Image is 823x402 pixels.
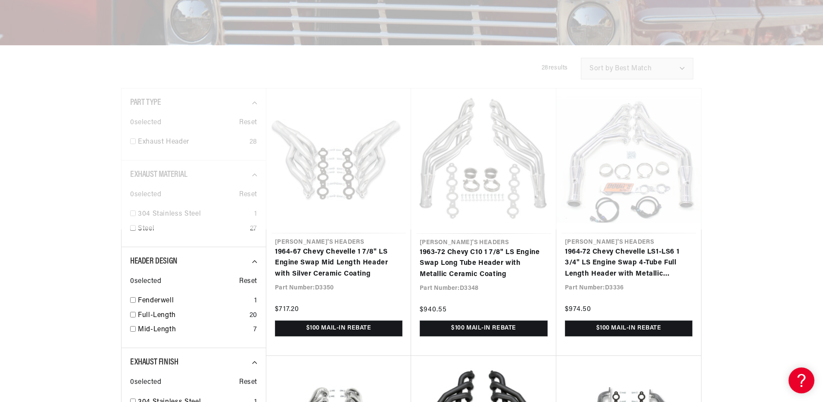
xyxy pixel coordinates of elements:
a: Full-Length [138,310,246,321]
span: Reset [239,276,257,287]
span: Exhaust Finish [130,358,178,367]
span: Reset [239,377,257,388]
span: Header Design [130,257,178,266]
a: Mid-Length [138,324,250,336]
a: 1964-72 Chevy Chevelle LS1-LS6 1 3/4" LS Engine Swap 4-Tube Full Length Header with Metallic Cera... [565,247,692,280]
span: 0 selected [130,377,161,388]
div: 20 [249,310,257,321]
div: 1 [254,295,257,307]
a: 1963-72 Chevy C10 1 7/8" LS Engine Swap Long Tube Header with Metallic Ceramic Coating [420,247,548,280]
a: Fenderwell [138,295,251,307]
span: 0 selected [130,276,161,287]
div: 7 [253,324,257,336]
a: 1964-67 Chevy Chevelle 1 7/8" LS Engine Swap Mid Length Header with Silver Ceramic Coating [275,247,402,280]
